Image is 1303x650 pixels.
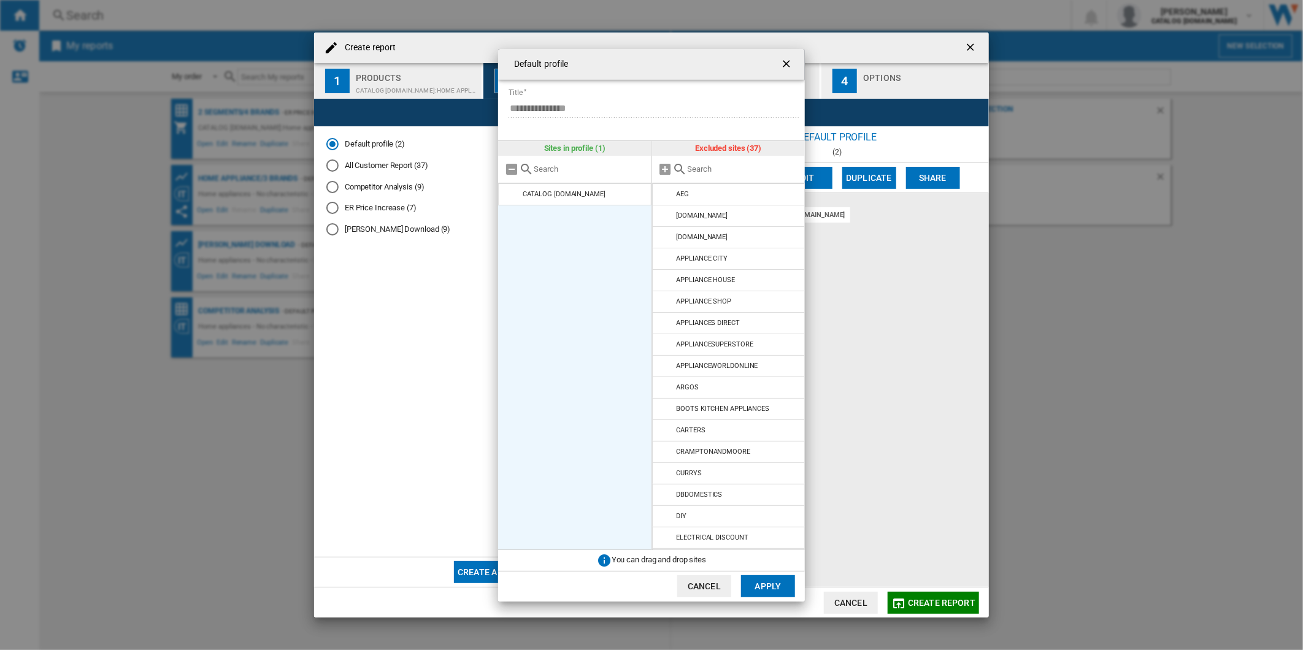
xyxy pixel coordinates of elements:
[658,162,673,177] md-icon: Add all
[676,533,748,541] div: ELECTRICAL DISCOUNT
[775,52,800,77] button: getI18NText('BUTTONS.CLOSE_DIALOG')
[676,297,731,305] div: APPLIANCE SHOP
[676,319,739,327] div: APPLIANCES DIRECT
[676,512,686,520] div: DIY
[676,491,722,499] div: DBDOMESTICS
[676,276,735,284] div: APPLIANCE HOUSE
[498,141,651,156] div: Sites in profile (1)
[780,58,795,72] ng-md-icon: getI18NText('BUTTONS.CLOSE_DIALOG')
[676,469,701,477] div: CURRYS
[676,212,728,220] div: [DOMAIN_NAME]
[676,233,728,241] div: [DOMAIN_NAME]
[676,190,689,198] div: AEG
[652,141,805,156] div: Excluded sites (37)
[612,555,706,564] span: You can drag and drop sites
[676,448,750,456] div: CRAMPTONANDMOORE
[534,164,645,174] input: Search
[676,426,705,434] div: CARTERS
[741,575,795,597] button: Apply
[677,575,731,597] button: Cancel
[508,58,569,71] h4: Default profile
[676,362,758,370] div: APPLIANCEWORLDONLINE
[676,405,769,413] div: BOOTS KITCHEN APPLIANCES
[688,164,799,174] input: Search
[676,340,753,348] div: APPLIANCESUPERSTORE
[523,190,605,198] div: CATALOG [DOMAIN_NAME]
[676,383,699,391] div: ARGOS
[676,254,728,262] div: APPLIANCE CITY
[504,162,519,177] md-icon: Remove all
